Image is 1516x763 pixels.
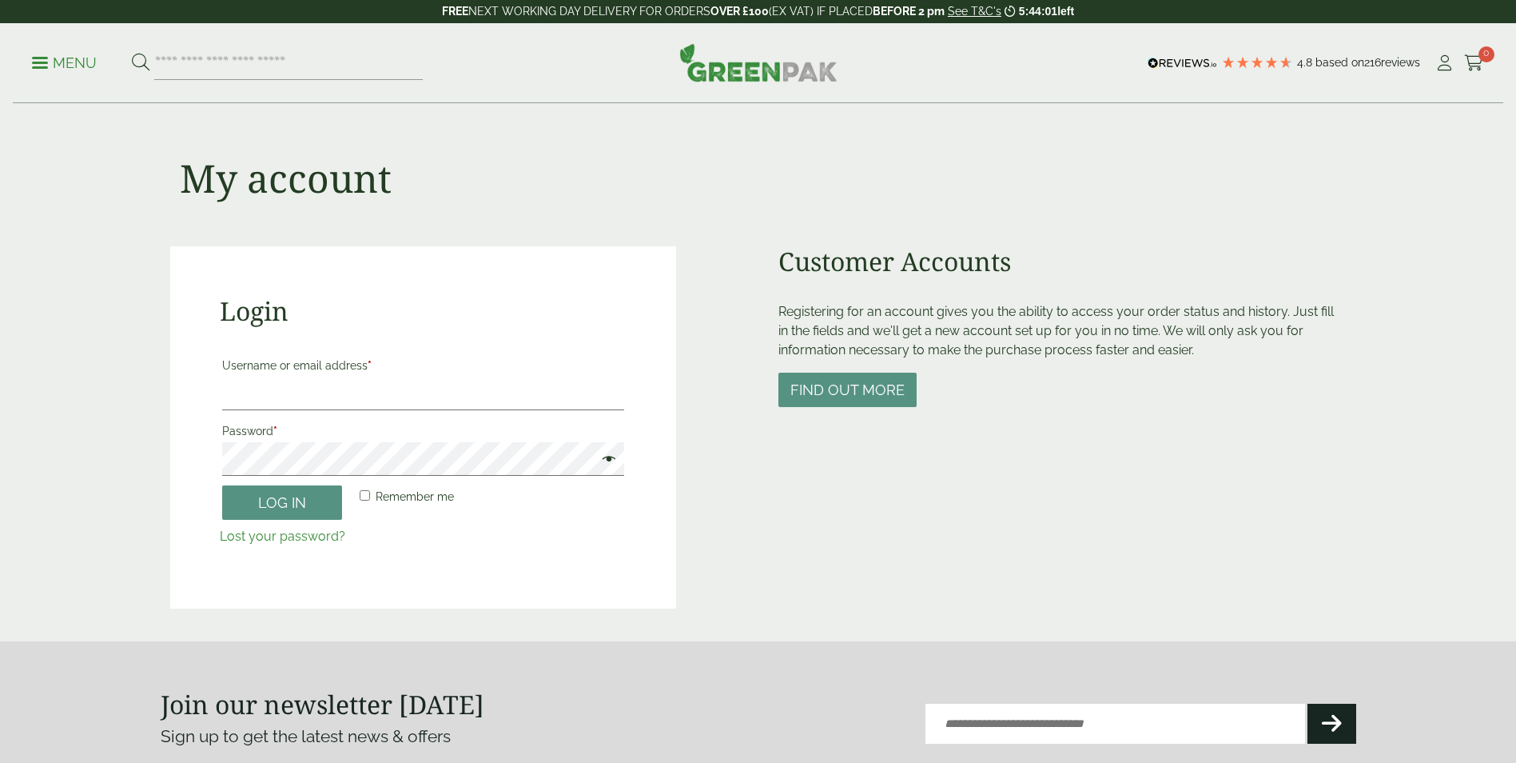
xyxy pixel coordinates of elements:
span: Remember me [376,490,454,503]
strong: OVER £100 [710,5,769,18]
span: 216 [1364,56,1381,69]
a: 0 [1464,51,1484,75]
i: Cart [1464,55,1484,71]
label: Password [222,420,624,442]
p: Sign up to get the latest news & offers [161,724,698,749]
button: Log in [222,485,342,520]
p: Menu [32,54,97,73]
a: See T&C's [948,5,1001,18]
a: Lost your password? [220,529,345,544]
span: left [1057,5,1074,18]
img: REVIEWS.io [1148,58,1217,69]
strong: BEFORE 2 pm [873,5,945,18]
i: My Account [1434,55,1454,71]
button: Find out more [778,373,917,407]
h2: Login [220,296,627,326]
img: GreenPak Supplies [679,43,838,82]
input: Remember me [360,490,370,501]
a: Find out more [778,383,917,398]
strong: Join our newsletter [DATE] [161,687,484,721]
div: 4.79 Stars [1221,55,1293,70]
strong: FREE [442,5,468,18]
span: reviews [1381,56,1420,69]
span: 4.8 [1297,56,1315,69]
a: Menu [32,54,97,70]
h1: My account [180,155,392,202]
span: 5:44:01 [1019,5,1057,18]
p: Registering for an account gives you the ability to access your order status and history. Just fi... [778,302,1347,360]
h2: Customer Accounts [778,246,1347,277]
span: Based on [1315,56,1364,69]
label: Username or email address [222,354,624,377]
span: 0 [1478,46,1494,62]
